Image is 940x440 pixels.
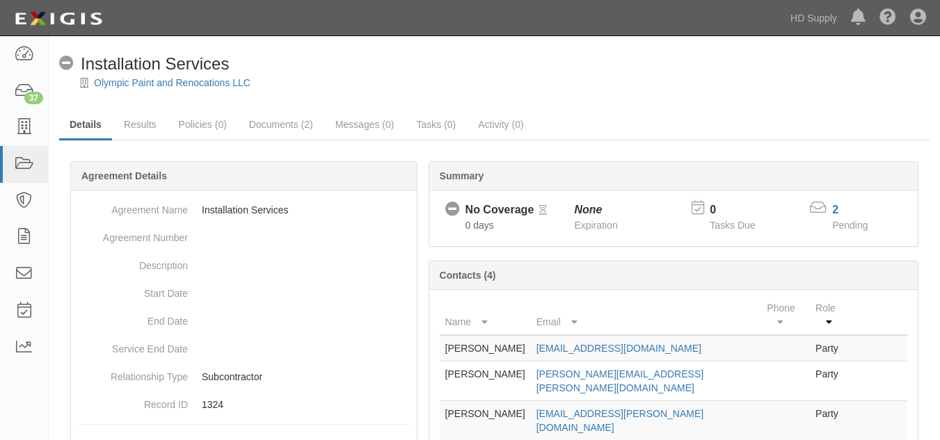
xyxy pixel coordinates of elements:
[325,111,405,138] a: Messages (0)
[406,111,466,138] a: Tasks (0)
[761,295,810,335] th: Phone
[59,111,112,140] a: Details
[574,220,617,231] span: Expiration
[77,307,188,328] dt: End Date
[531,295,762,335] th: Email
[59,56,74,71] i: No Coverage
[77,363,188,384] dt: Relationship Type
[77,335,188,356] dt: Service End Date
[94,77,250,88] a: Olympic Paint and Renocations LLC
[77,252,188,272] dt: Description
[59,52,229,76] div: Installation Services
[10,6,106,31] img: logo-5460c22ac91f19d4615b14bd174203de0afe785f0fc80cf4dbbc73dc1793850b.png
[879,10,896,26] i: Help Center - Complianz
[574,204,602,215] i: None
[440,295,531,335] th: Name
[445,202,460,217] i: No Coverage
[440,270,496,281] b: Contacts (4)
[440,335,531,361] td: [PERSON_NAME]
[832,220,868,231] span: Pending
[783,4,844,32] a: HD Supply
[440,170,484,181] b: Summary
[77,363,411,391] dd: Subcontractor
[168,111,237,138] a: Policies (0)
[710,202,772,218] p: 0
[465,220,494,231] span: Since 10/07/2025
[468,111,534,138] a: Activity (0)
[539,206,547,215] i: Pending Review
[77,391,188,412] dt: Record ID
[810,295,852,335] th: Role
[710,220,755,231] span: Tasks Due
[81,54,229,73] span: Installation Services
[810,335,852,361] td: Party
[77,196,188,217] dt: Agreement Name
[536,368,703,393] a: [PERSON_NAME][EMAIL_ADDRESS][PERSON_NAME][DOMAIN_NAME]
[465,202,534,218] div: No Coverage
[113,111,167,138] a: Results
[536,343,701,354] a: [EMAIL_ADDRESS][DOMAIN_NAME]
[77,224,188,245] dt: Agreement Number
[536,408,703,433] a: [EMAIL_ADDRESS][PERSON_NAME][DOMAIN_NAME]
[81,170,167,181] b: Agreement Details
[239,111,324,138] a: Documents (2)
[202,398,411,412] p: 1324
[77,279,188,300] dt: Start Date
[24,92,43,104] div: 37
[440,361,531,401] td: [PERSON_NAME]
[77,196,411,224] dd: Installation Services
[810,361,852,401] td: Party
[832,204,838,215] a: 2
